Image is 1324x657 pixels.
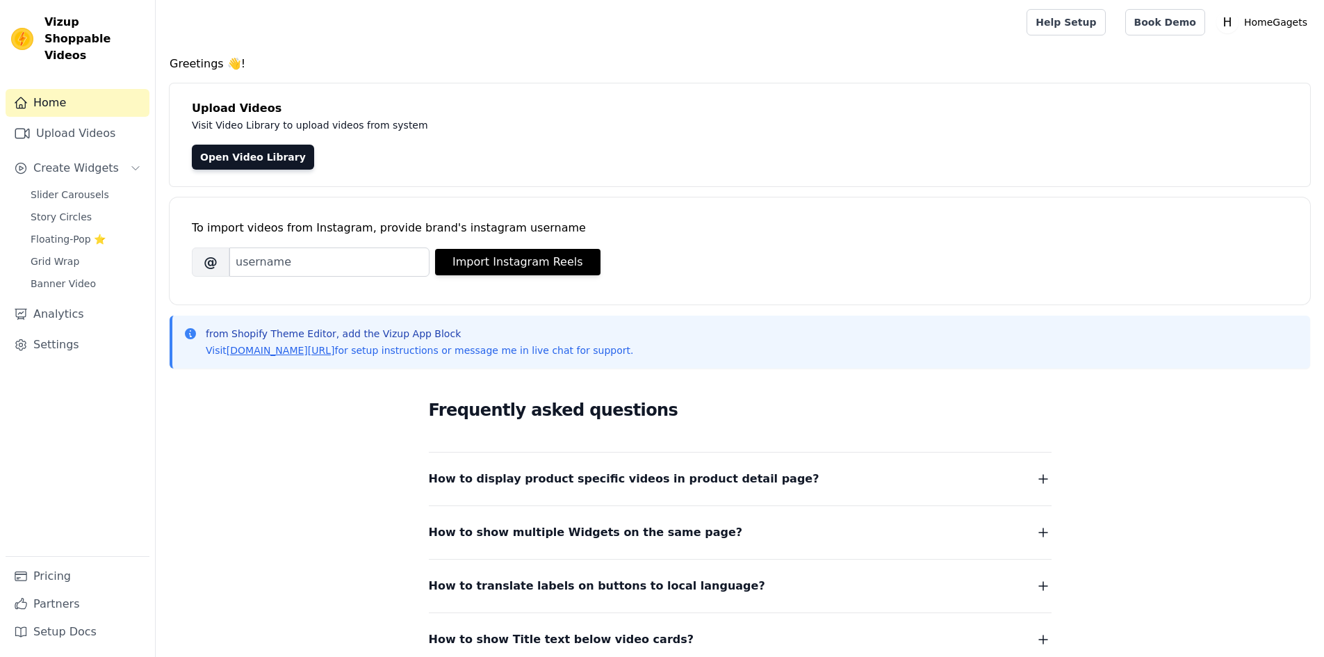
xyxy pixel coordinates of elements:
button: How to display product specific videos in product detail page? [429,469,1052,489]
span: Slider Carousels [31,188,109,202]
p: from Shopify Theme Editor, add the Vizup App Block [206,327,633,341]
a: Story Circles [22,207,149,227]
h4: Upload Videos [192,100,1288,117]
span: How to show Title text below video cards? [429,630,694,649]
span: How to translate labels on buttons to local language? [429,576,765,596]
a: Open Video Library [192,145,314,170]
span: Story Circles [31,210,92,224]
button: H HomeGagets [1216,10,1313,35]
text: H [1223,15,1232,29]
a: Analytics [6,300,149,328]
div: To import videos from Instagram, provide brand's instagram username [192,220,1288,236]
a: Help Setup [1027,9,1105,35]
button: How to show multiple Widgets on the same page? [429,523,1052,542]
a: Book Demo [1125,9,1205,35]
span: Grid Wrap [31,254,79,268]
button: How to translate labels on buttons to local language? [429,576,1052,596]
a: Slider Carousels [22,185,149,204]
p: Visit Video Library to upload videos from system [192,117,815,133]
a: Floating-Pop ⭐ [22,229,149,249]
span: Create Widgets [33,160,119,177]
span: How to show multiple Widgets on the same page? [429,523,743,542]
a: Setup Docs [6,618,149,646]
a: Settings [6,331,149,359]
span: How to display product specific videos in product detail page? [429,469,819,489]
a: Banner Video [22,274,149,293]
span: @ [192,248,229,277]
p: HomeGagets [1239,10,1313,35]
input: username [229,248,430,277]
span: Vizup Shoppable Videos [44,14,144,64]
span: Floating-Pop ⭐ [31,232,106,246]
img: Vizup [11,28,33,50]
h2: Frequently asked questions [429,396,1052,424]
button: How to show Title text below video cards? [429,630,1052,649]
p: Visit for setup instructions or message me in live chat for support. [206,343,633,357]
a: [DOMAIN_NAME][URL] [227,345,335,356]
a: Partners [6,590,149,618]
span: Banner Video [31,277,96,291]
button: Create Widgets [6,154,149,182]
button: Import Instagram Reels [435,249,600,275]
h4: Greetings 👋! [170,56,1310,72]
a: Upload Videos [6,120,149,147]
a: Grid Wrap [22,252,149,271]
a: Pricing [6,562,149,590]
a: Home [6,89,149,117]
